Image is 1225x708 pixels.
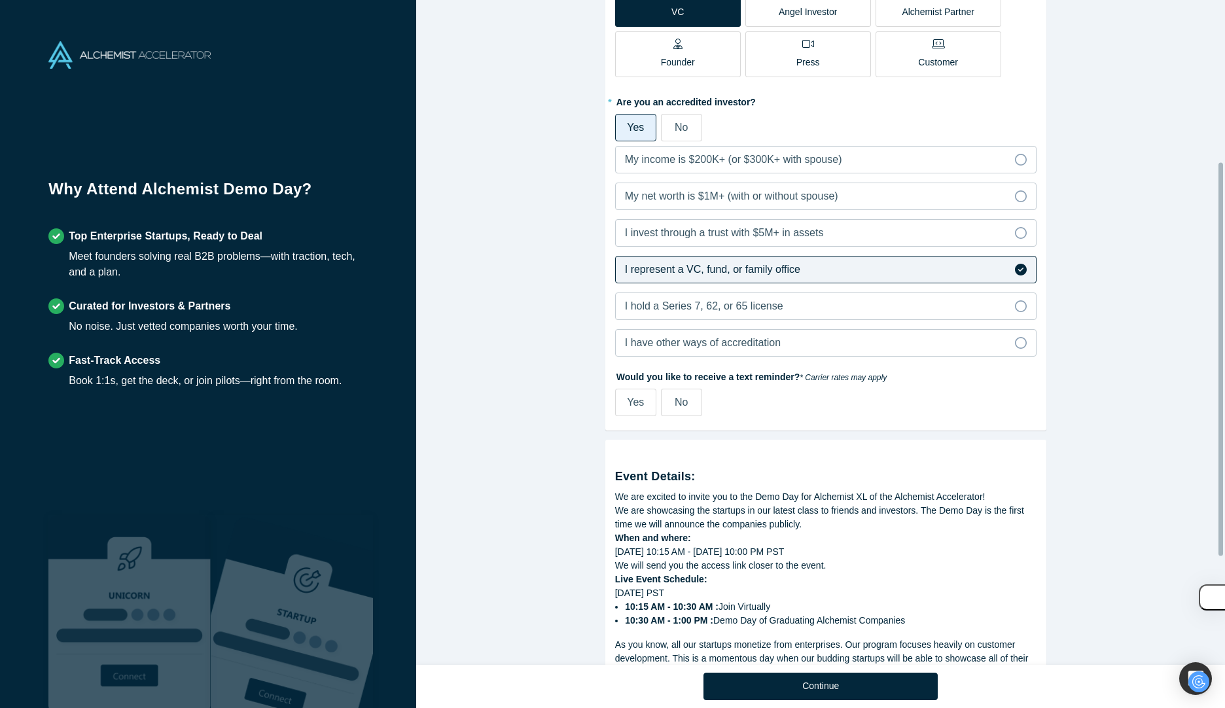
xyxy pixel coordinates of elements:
[615,504,1037,531] div: We are showcasing the startups in our latest class to friends and investors. The Demo Day is the ...
[69,319,298,334] div: No noise. Just vetted companies worth your time.
[211,515,373,708] img: Prism AI
[800,373,887,382] em: * Carrier rates may apply
[661,56,695,69] p: Founder
[625,615,713,626] strong: 10:30 AM - 1:00 PM :
[625,601,719,612] strong: 10:15 AM - 10:30 AM :
[796,56,820,69] p: Press
[902,5,974,19] p: Alchemist Partner
[615,91,1037,109] label: Are you an accredited investor?
[779,5,838,19] p: Angel Investor
[615,470,696,483] strong: Event Details:
[918,56,958,69] p: Customer
[625,154,842,165] span: My income is $200K+ (or $300K+ with spouse)
[20,17,71,28] a: Back to Top
[69,230,262,241] strong: Top Enterprise Startups, Ready to Deal
[48,41,211,69] img: Alchemist Accelerator Logo
[615,586,1037,628] div: [DATE] PST
[627,397,644,408] span: Yes
[48,177,368,210] h1: Why Attend Alchemist Demo Day?
[671,5,684,19] p: VC
[615,574,707,584] strong: Live Event Schedule:
[625,190,838,202] span: My net worth is $1M+ (with or without spouse)
[615,559,1037,573] div: We will send you the access link closer to the event.
[69,300,230,311] strong: Curated for Investors & Partners
[69,249,368,280] div: Meet founders solving real B2B problems—with traction, tech, and a plan.
[615,366,1037,384] label: Would you like to receive a text reminder?
[625,614,1037,628] li: Demo Day of Graduating Alchemist Companies
[675,122,688,133] span: No
[5,91,45,102] label: Font Size
[625,600,1037,614] li: Join Virtually
[20,29,171,40] a: Use your invitation email to register
[5,53,191,67] h3: Style
[5,5,191,17] div: Outline
[615,490,1037,504] div: We are excited to invite you to the Demo Day for Alchemist XL of the Alchemist Accelerator!
[48,515,211,708] img: Robust Technologies
[615,533,691,543] strong: When and where:
[627,122,644,133] span: Yes
[625,227,824,238] span: I invest through a trust with $5M+ in assets
[615,545,1037,559] div: [DATE] 10:15 AM - [DATE] 10:00 PM PST
[625,337,781,348] span: I have other ways of accreditation
[625,300,783,311] span: I hold a Series 7, 62, or 65 license
[69,355,160,366] strong: Fast-Track Access
[703,673,938,700] button: Continue
[675,397,688,408] span: No
[69,373,342,389] div: Book 1:1s, get the deck, or join pilots—right from the room.
[625,264,800,275] span: I represent a VC, fund, or family office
